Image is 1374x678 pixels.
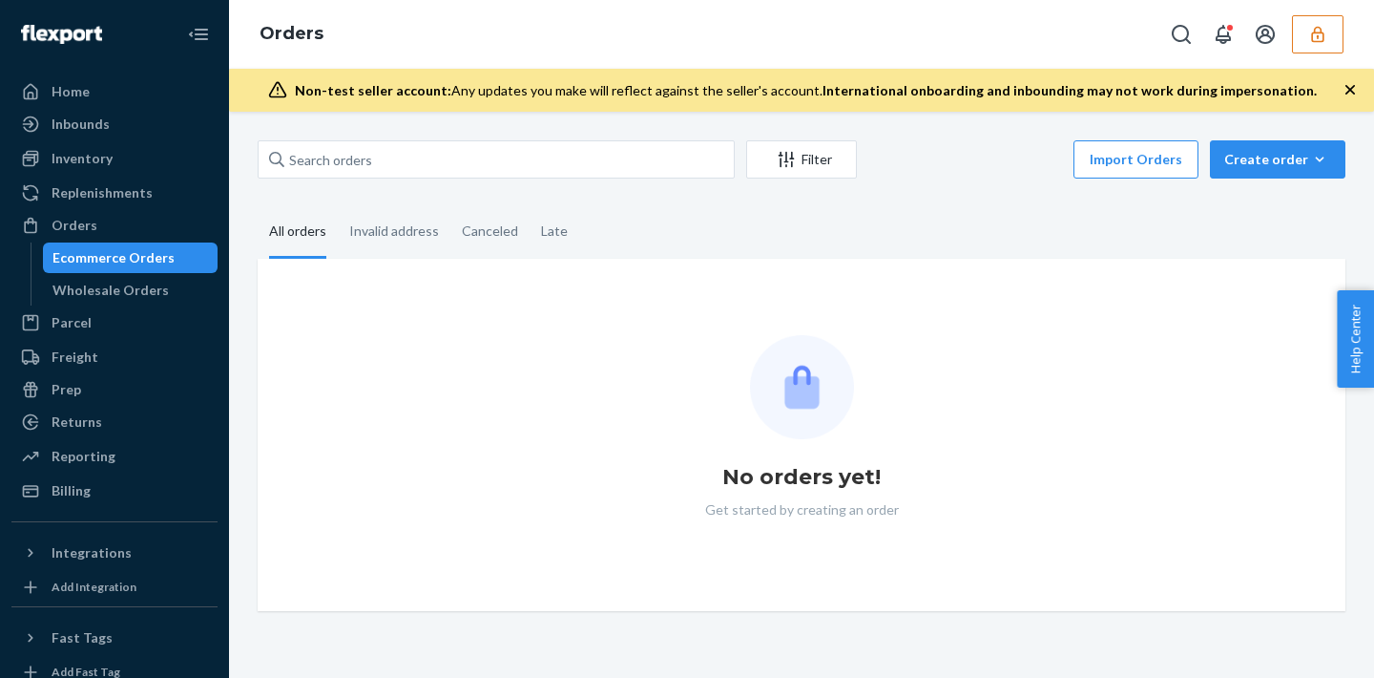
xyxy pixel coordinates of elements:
div: Billing [52,481,91,500]
a: Wholesale Orders [43,275,219,306]
button: Close Navigation [179,15,218,53]
a: Inventory [11,143,218,174]
button: Fast Tags [11,623,218,653]
ol: breadcrumbs [244,7,339,62]
h1: No orders yet! [722,462,881,493]
div: Prep [52,380,81,399]
button: Create order [1210,140,1345,179]
div: Create order [1224,150,1331,169]
button: Help Center [1337,290,1374,388]
a: Reporting [11,441,218,472]
button: Open notifications [1204,15,1242,53]
button: Import Orders [1073,140,1198,179]
div: Invalid address [349,206,439,256]
button: Open Search Box [1162,15,1200,53]
div: Fast Tags [52,628,113,647]
div: All orders [269,206,326,259]
a: Billing [11,476,218,506]
div: Inbounds [52,115,110,134]
div: Ecommerce Orders [52,248,175,267]
div: Home [52,82,90,101]
button: Filter [746,140,857,179]
div: Inventory [52,149,113,168]
div: Late [541,206,568,256]
a: Ecommerce Orders [43,243,219,273]
p: Get started by creating an order [705,500,899,519]
a: Freight [11,342,218,372]
button: Integrations [11,538,218,568]
a: Add Integration [11,576,218,599]
div: Wholesale Orders [52,281,169,300]
a: Parcel [11,307,218,338]
img: Empty list [750,335,854,439]
a: Orders [260,23,323,44]
div: Returns [52,413,102,432]
div: Freight [52,348,98,367]
a: Inbounds [11,109,218,139]
div: Any updates you make will reflect against the seller's account. [295,81,1317,100]
a: Prep [11,374,218,405]
a: Returns [11,407,218,437]
div: Canceled [462,206,518,256]
div: Integrations [52,543,132,562]
div: Parcel [52,313,92,332]
div: Add Integration [52,579,136,595]
div: Reporting [52,447,115,466]
span: Non-test seller account: [295,82,451,98]
a: Home [11,76,218,107]
div: Replenishments [52,183,153,202]
img: Flexport logo [21,25,102,44]
button: Open account menu [1246,15,1284,53]
div: Orders [52,216,97,235]
input: Search orders [258,140,735,179]
a: Replenishments [11,178,218,208]
div: Filter [747,150,856,169]
span: International onboarding and inbounding may not work during impersonation. [822,82,1317,98]
a: Orders [11,210,218,241]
